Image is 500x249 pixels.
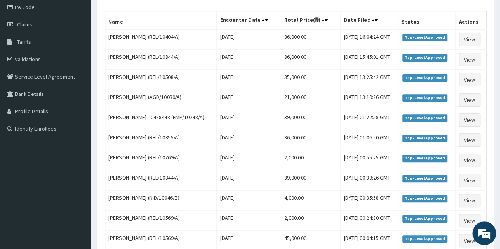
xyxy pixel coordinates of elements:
[217,70,281,90] td: [DATE]
[217,90,281,110] td: [DATE]
[105,170,217,191] td: [PERSON_NAME] (REL/10844/A)
[402,175,448,182] span: Top-Level Approved
[105,90,217,110] td: [PERSON_NAME] (AGD/10030/A)
[341,29,398,50] td: [DATE] 16:04:24 GMT
[402,155,448,162] span: Top-Level Approved
[15,39,32,59] img: d_794563401_company_1708531726252_794563401
[402,34,448,41] span: Top-Level Approved
[459,53,480,66] a: View
[217,130,281,150] td: [DATE]
[459,234,480,247] a: View
[281,191,341,211] td: 4,000.00
[459,73,480,86] a: View
[341,170,398,191] td: [DATE] 00:39:26 GMT
[46,74,109,154] span: We're online!
[398,11,455,30] th: Status
[105,211,217,231] td: [PERSON_NAME] (REL/10569/A)
[402,114,448,122] span: Top-Level Approved
[402,74,448,81] span: Top-Level Approved
[105,70,217,90] td: [PERSON_NAME] (REL/10508/A)
[17,21,32,28] span: Claims
[341,211,398,231] td: [DATE] 00:24:30 GMT
[459,113,480,127] a: View
[217,11,281,30] th: Encounter Date
[455,11,486,30] th: Actions
[402,235,448,242] span: Top-Level Approved
[459,133,480,147] a: View
[217,211,281,231] td: [DATE]
[402,195,448,202] span: Top-Level Approved
[105,150,217,170] td: [PERSON_NAME] (REL/10769/A)
[402,94,448,101] span: Top-Level Approved
[105,130,217,150] td: [PERSON_NAME] (REL/10355/A)
[341,110,398,130] td: [DATE] 01:22:58 GMT
[217,170,281,191] td: [DATE]
[341,150,398,170] td: [DATE] 00:55:25 GMT
[281,11,341,30] th: Total Price(₦)
[459,194,480,207] a: View
[459,154,480,167] a: View
[341,50,398,70] td: [DATE] 15:45:01 GMT
[281,29,341,50] td: 36,000.00
[217,150,281,170] td: [DATE]
[281,70,341,90] td: 35,000.00
[4,165,151,193] textarea: Type your message and hit 'Enter'
[105,191,217,211] td: [PERSON_NAME] (NID/10046/B)
[459,174,480,187] a: View
[105,110,217,130] td: [PERSON_NAME] 10488448 (FMP/10248/A)
[281,110,341,130] td: 39,000.00
[281,130,341,150] td: 36,000.00
[341,90,398,110] td: [DATE] 13:10:26 GMT
[217,191,281,211] td: [DATE]
[341,70,398,90] td: [DATE] 13:25:42 GMT
[105,50,217,70] td: [PERSON_NAME] (REL/10344/A)
[105,29,217,50] td: [PERSON_NAME] (REL/10404/A)
[459,93,480,107] a: View
[402,135,448,142] span: Top-Level Approved
[402,54,448,61] span: Top-Level Approved
[281,90,341,110] td: 21,000.00
[217,110,281,130] td: [DATE]
[402,215,448,222] span: Top-Level Approved
[217,29,281,50] td: [DATE]
[341,130,398,150] td: [DATE] 01:06:50 GMT
[459,214,480,227] a: View
[341,11,398,30] th: Date Filed
[41,44,133,54] div: Chat with us now
[281,211,341,231] td: 2,000.00
[281,170,341,191] td: 39,000.00
[217,50,281,70] td: [DATE]
[281,150,341,170] td: 2,000.00
[130,4,149,23] div: Minimize live chat window
[281,50,341,70] td: 36,000.00
[459,33,480,46] a: View
[341,191,398,211] td: [DATE] 00:35:58 GMT
[17,38,31,45] span: Tariffs
[105,11,217,30] th: Name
